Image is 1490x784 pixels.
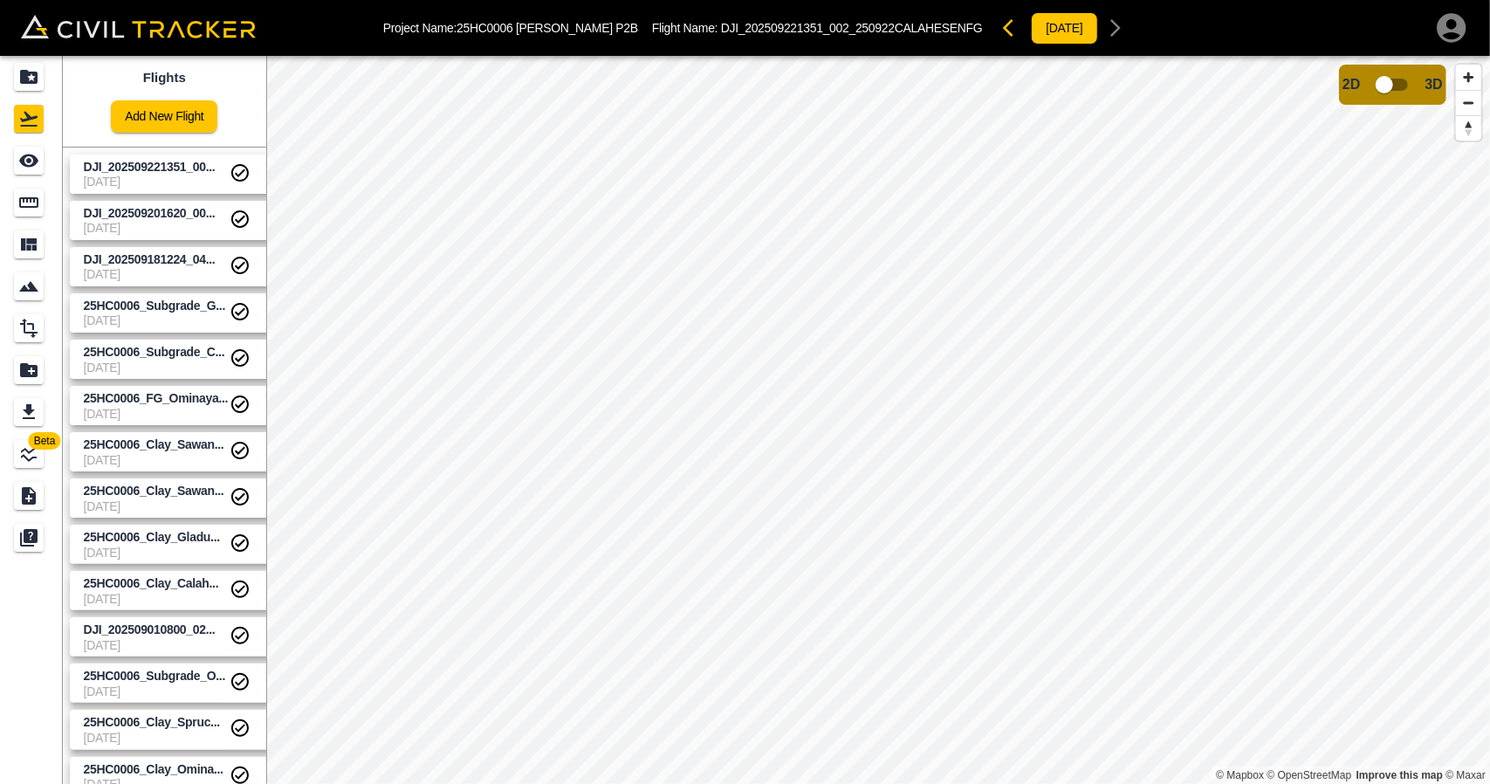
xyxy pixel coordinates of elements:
p: Flight Name: [652,21,983,35]
span: DJI_202509221351_002_250922CALAHESENFG [721,21,983,35]
a: Mapbox [1216,769,1264,781]
button: Zoom out [1456,90,1481,115]
canvas: Map [266,56,1490,784]
button: [DATE] [1031,12,1097,45]
a: Map feedback [1356,769,1443,781]
img: Civil Tracker [21,15,256,39]
button: Zoom in [1456,65,1481,90]
a: Maxar [1445,769,1486,781]
span: 3D [1425,77,1443,93]
button: Reset bearing to north [1456,115,1481,141]
p: Project Name: 25HC0006 [PERSON_NAME] P2B [383,21,638,35]
a: OpenStreetMap [1267,769,1352,781]
span: 2D [1342,77,1360,93]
